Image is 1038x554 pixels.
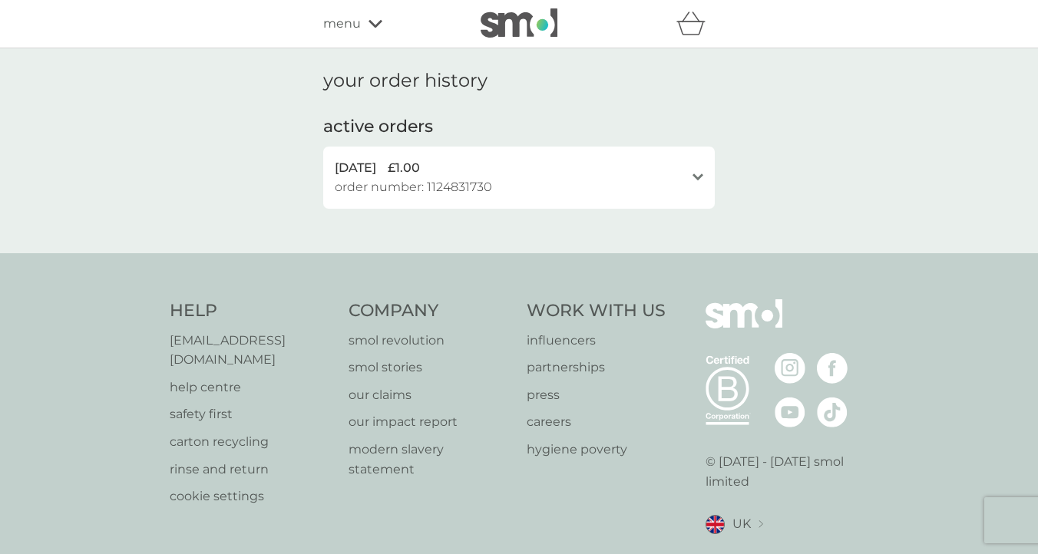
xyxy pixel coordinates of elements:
[349,440,512,479] a: modern slavery statement
[775,353,805,384] img: visit the smol Instagram page
[349,331,512,351] a: smol revolution
[170,460,333,480] a: rinse and return
[323,70,488,92] h1: your order history
[170,432,333,452] a: carton recycling
[759,520,763,529] img: select a new location
[170,404,333,424] a: safety first
[481,8,557,38] img: smol
[170,378,333,397] a: help centre
[527,299,666,323] h4: Work With Us
[527,385,666,405] a: press
[775,397,805,427] img: visit the smol Youtube page
[170,331,333,370] a: [EMAIL_ADDRESS][DOMAIN_NAME]
[335,177,492,197] span: order number: 1124831730
[706,515,725,534] img: UK flag
[349,299,512,323] h4: Company
[349,412,512,432] a: our impact report
[323,14,361,34] span: menu
[349,385,512,405] a: our claims
[817,353,848,384] img: visit the smol Facebook page
[527,331,666,351] a: influencers
[388,158,420,178] span: £1.00
[676,8,715,39] div: basket
[706,299,782,351] img: smol
[170,299,333,323] h4: Help
[706,452,869,491] p: © [DATE] - [DATE] smol limited
[527,358,666,378] a: partnerships
[323,115,433,139] h2: active orders
[527,412,666,432] a: careers
[170,486,333,506] a: cookie settings
[732,514,751,534] span: UK
[335,158,376,178] span: [DATE]
[349,358,512,378] a: smol stories
[527,440,666,460] a: hygiene poverty
[817,397,848,427] img: visit the smol Tiktok page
